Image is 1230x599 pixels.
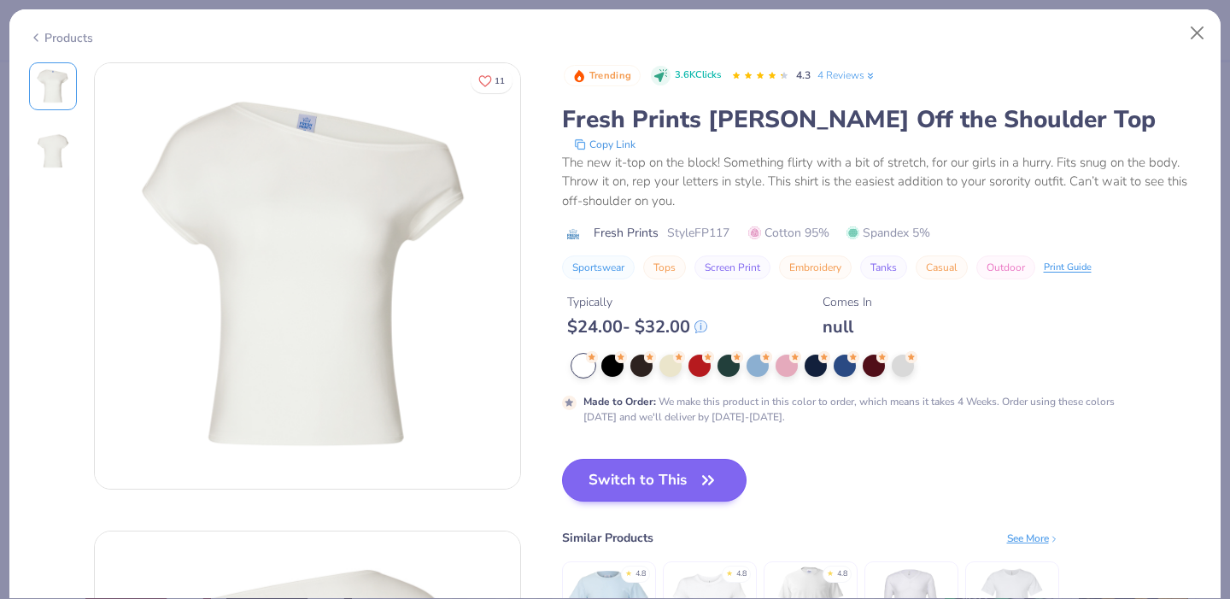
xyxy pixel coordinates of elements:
div: ★ [726,568,733,575]
div: Typically [567,293,707,311]
span: 11 [495,77,505,85]
button: copy to clipboard [569,136,641,153]
span: 4.3 [796,68,811,82]
img: brand logo [562,227,585,241]
div: ★ [827,568,834,575]
div: Products [29,29,93,47]
img: Trending sort [572,69,586,83]
div: The new it-top on the block! Something flirty with a bit of stretch, for our girls in a hurry. Fi... [562,153,1202,211]
span: Spandex 5% [846,224,930,242]
div: null [823,316,872,338]
span: Fresh Prints [594,224,659,242]
button: Casual [916,255,968,279]
button: Badge Button [564,65,641,87]
button: Outdoor [976,255,1035,279]
div: ★ [625,568,632,575]
span: Trending [589,71,631,80]
button: Embroidery [779,255,852,279]
div: 4.8 [837,568,847,580]
div: Print Guide [1044,261,1092,275]
div: 4.3 Stars [731,62,789,90]
button: Tops [643,255,686,279]
div: Fresh Prints [PERSON_NAME] Off the Shoulder Top [562,103,1202,136]
div: We make this product in this color to order, which means it takes 4 Weeks. Order using these colo... [583,394,1125,425]
div: See More [1007,531,1059,546]
span: 3.6K Clicks [675,68,721,83]
button: Switch to This [562,459,747,502]
div: $ 24.00 - $ 32.00 [567,316,707,338]
button: Close [1181,17,1214,50]
span: Cotton 95% [748,224,829,242]
div: Similar Products [562,529,653,547]
button: Sportswear [562,255,635,279]
strong: Made to Order : [583,395,656,408]
div: 4.8 [736,568,747,580]
span: Style FP117 [667,224,729,242]
div: 4.8 [635,568,646,580]
a: 4 Reviews [817,68,876,83]
button: Like [471,68,512,93]
div: Comes In [823,293,872,311]
button: Tanks [860,255,907,279]
img: Front [95,63,520,489]
button: Screen Print [694,255,770,279]
img: Back [32,131,73,172]
img: Front [32,66,73,107]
